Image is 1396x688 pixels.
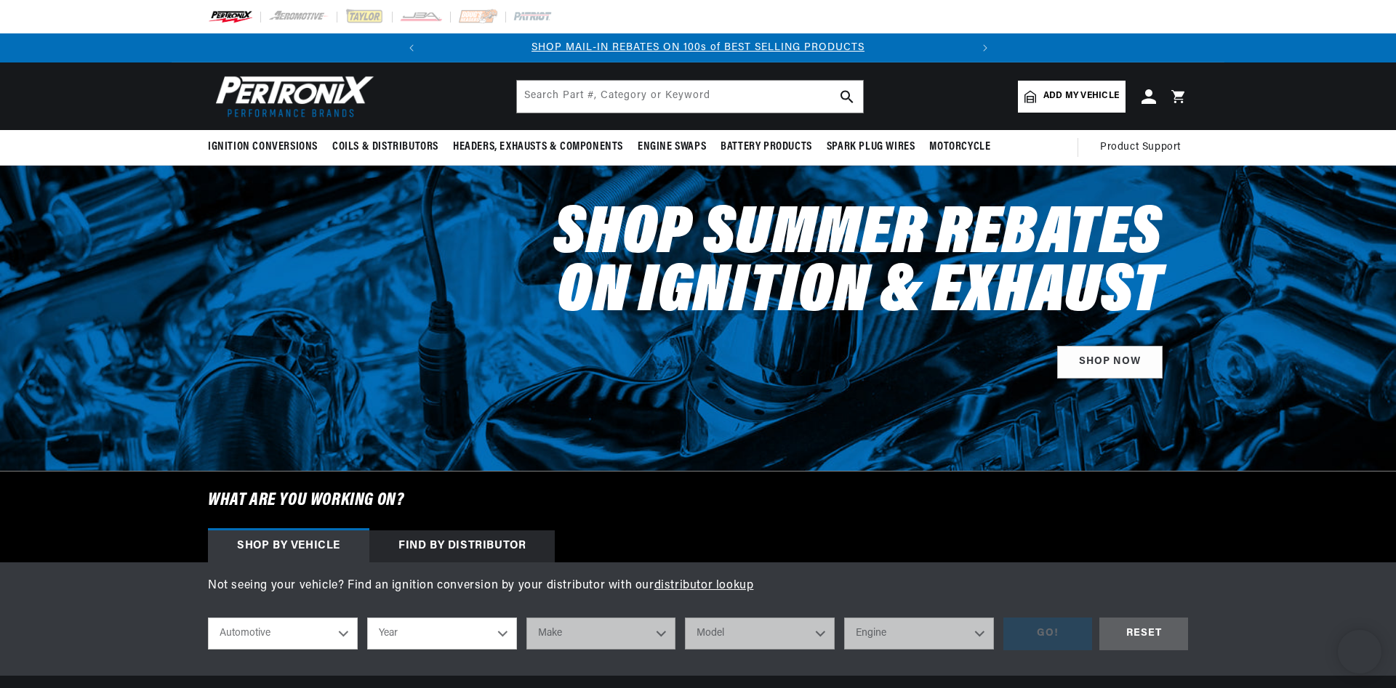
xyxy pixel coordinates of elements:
span: Ignition Conversions [208,139,318,155]
select: Engine [844,618,994,649]
span: Battery Products [721,139,812,155]
span: Add my vehicle [1043,89,1119,103]
a: SHOP MAIL-IN REBATES ON 100s of BEST SELLING PRODUCTS [531,42,865,53]
h6: What are you working on? [172,472,1224,530]
summary: Product Support [1100,130,1188,165]
div: RESET [1099,618,1188,650]
summary: Coils & Distributors [325,130,446,164]
span: Product Support [1100,139,1181,155]
slideshow-component: Translation missing: en.sections.announcements.announcement_bar [172,33,1224,62]
div: Announcement [426,40,971,56]
button: Translation missing: en.sections.announcements.next_announcement [971,33,1000,62]
select: Year [367,618,517,649]
button: Translation missing: en.sections.announcements.previous_announcement [397,33,426,62]
summary: Engine Swaps [630,130,713,164]
summary: Ignition Conversions [208,130,325,164]
p: Not seeing your vehicle? Find an ignition conversion by your distributor with our [208,577,1188,596]
span: Engine Swaps [638,139,706,155]
a: Add my vehicle [1018,81,1126,113]
div: Find by Distributor [369,530,555,562]
summary: Spark Plug Wires [819,130,923,164]
select: Model [685,618,835,649]
span: Coils & Distributors [332,139,438,155]
a: distributor lookup [654,580,754,591]
div: Shop by vehicle [208,530,369,562]
summary: Battery Products [713,130,819,164]
select: Ride Type [208,618,358,649]
select: Make [526,618,676,649]
span: Motorcycle [929,139,990,155]
input: Search Part #, Category or Keyword [517,81,863,113]
span: Spark Plug Wires [827,139,915,155]
div: 1 of 2 [426,40,971,56]
summary: Motorcycle [922,130,998,164]
summary: Headers, Exhausts & Components [446,130,630,164]
h2: Shop Summer Rebates on Ignition & Exhaust [553,206,1163,323]
button: search button [831,81,863,113]
a: SHOP NOW [1057,346,1163,379]
span: Headers, Exhausts & Components [453,139,623,155]
img: Pertronix [208,71,375,121]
